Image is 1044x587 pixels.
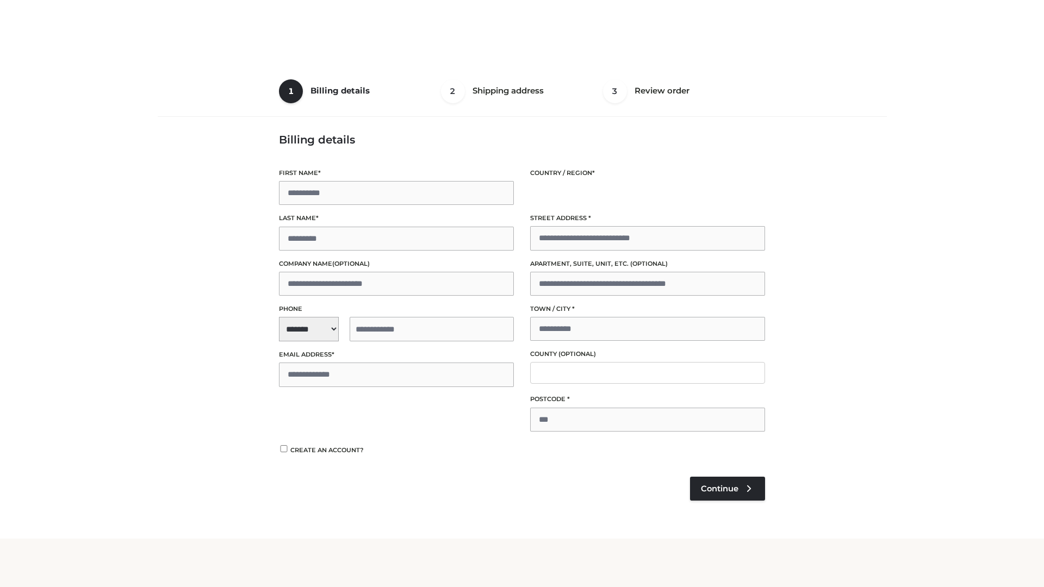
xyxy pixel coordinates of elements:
[279,133,765,146] h3: Billing details
[279,213,514,223] label: Last name
[332,260,370,267] span: (optional)
[530,168,765,178] label: Country / Region
[279,259,514,269] label: Company name
[530,304,765,314] label: Town / City
[630,260,668,267] span: (optional)
[530,394,765,404] label: Postcode
[701,484,738,494] span: Continue
[530,259,765,269] label: Apartment, suite, unit, etc.
[290,446,364,454] span: Create an account?
[279,349,514,360] label: Email address
[279,168,514,178] label: First name
[558,350,596,358] span: (optional)
[690,477,765,501] a: Continue
[530,213,765,223] label: Street address
[279,304,514,314] label: Phone
[279,445,289,452] input: Create an account?
[530,349,765,359] label: County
